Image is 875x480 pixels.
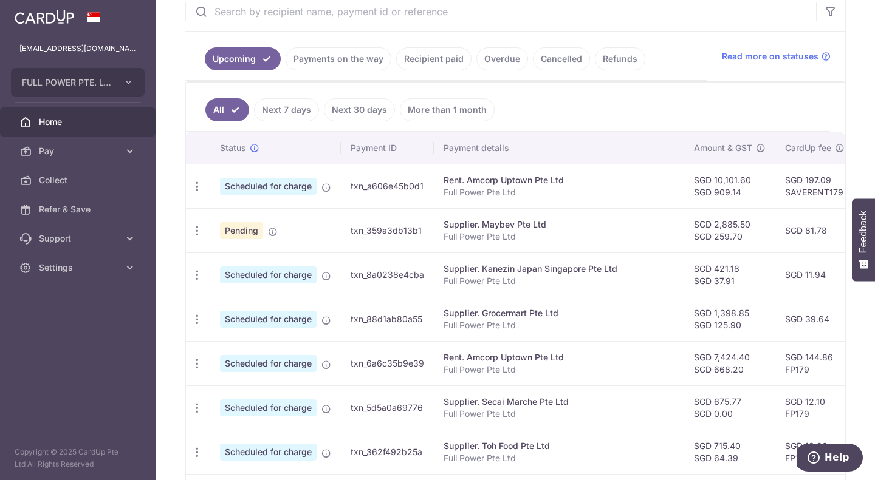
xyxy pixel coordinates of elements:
[684,164,775,208] td: SGD 10,101.60 SGD 909.14
[39,174,119,186] span: Collect
[775,164,854,208] td: SGD 197.09 SAVERENT179
[15,10,74,24] img: CardUp
[684,208,775,252] td: SGD 2,885.50 SGD 259.70
[400,98,495,121] a: More than 1 month
[19,42,136,55] p: [EMAIL_ADDRESS][DOMAIN_NAME]
[775,385,854,430] td: SGD 12.10 FP179
[220,311,317,328] span: Scheduled for charge
[722,50,818,63] span: Read more on statuses
[220,222,263,239] span: Pending
[852,198,875,281] button: Feedback - Show survey
[220,178,317,195] span: Scheduled for charge
[775,208,854,252] td: SGD 81.78
[39,145,119,157] span: Pay
[775,297,854,341] td: SGD 39.64
[341,132,434,164] th: Payment ID
[858,211,869,253] span: Feedback
[775,341,854,385] td: SGD 144.86 FP179
[444,319,674,331] p: Full Power Pte Ltd
[39,262,119,274] span: Settings
[324,98,395,121] a: Next 30 days
[341,164,434,208] td: txn_a606e45b0d1
[684,297,775,341] td: SGD 1,398.85 SGD 125.90
[476,47,528,70] a: Overdue
[444,231,674,243] p: Full Power Pte Ltd
[11,68,145,97] button: FULL POWER PTE. LTD.
[286,47,391,70] a: Payments on the way
[220,399,317,416] span: Scheduled for charge
[775,252,854,297] td: SGD 11.94
[341,252,434,297] td: txn_8a0238e4cba
[341,341,434,385] td: txn_6a6c35b9e39
[684,252,775,297] td: SGD 421.18 SGD 37.91
[341,208,434,252] td: txn_359a3db13b1
[39,116,119,128] span: Home
[444,186,674,198] p: Full Power Pte Ltd
[722,50,831,63] a: Read more on statuses
[205,98,249,121] a: All
[444,440,674,452] div: Supplier. Toh Food Pte Ltd
[444,174,674,186] div: Rent. Amcorp Uptown Pte Ltd
[341,385,434,430] td: txn_5d5a0a69776
[396,47,472,70] a: Recipient paid
[39,203,119,215] span: Refer & Save
[444,351,674,363] div: Rent. Amcorp Uptown Pte Ltd
[444,363,674,376] p: Full Power Pte Ltd
[220,444,317,461] span: Scheduled for charge
[341,297,434,341] td: txn_88d1ab80a55
[434,132,684,164] th: Payment details
[220,142,246,154] span: Status
[39,232,119,245] span: Support
[444,408,674,420] p: Full Power Pte Ltd
[22,76,112,89] span: FULL POWER PTE. LTD.
[205,47,281,70] a: Upcoming
[444,452,674,464] p: Full Power Pte Ltd
[444,263,674,275] div: Supplier. Kanezin Japan Singapore Pte Ltd
[595,47,645,70] a: Refunds
[444,275,674,287] p: Full Power Pte Ltd
[785,142,831,154] span: CardUp fee
[684,341,775,385] td: SGD 7,424.40 SGD 668.20
[444,218,674,231] div: Supplier. Maybev Pte Ltd
[444,396,674,408] div: Supplier. Secai Marche Pte Ltd
[684,430,775,474] td: SGD 715.40 SGD 64.39
[694,142,752,154] span: Amount & GST
[220,355,317,372] span: Scheduled for charge
[533,47,590,70] a: Cancelled
[220,266,317,283] span: Scheduled for charge
[254,98,319,121] a: Next 7 days
[341,430,434,474] td: txn_362f492b25a
[684,385,775,430] td: SGD 675.77 SGD 0.00
[775,430,854,474] td: SGD 13.96 FP179
[797,444,863,474] iframe: Opens a widget where you can find more information
[444,307,674,319] div: Supplier. Grocermart Pte Ltd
